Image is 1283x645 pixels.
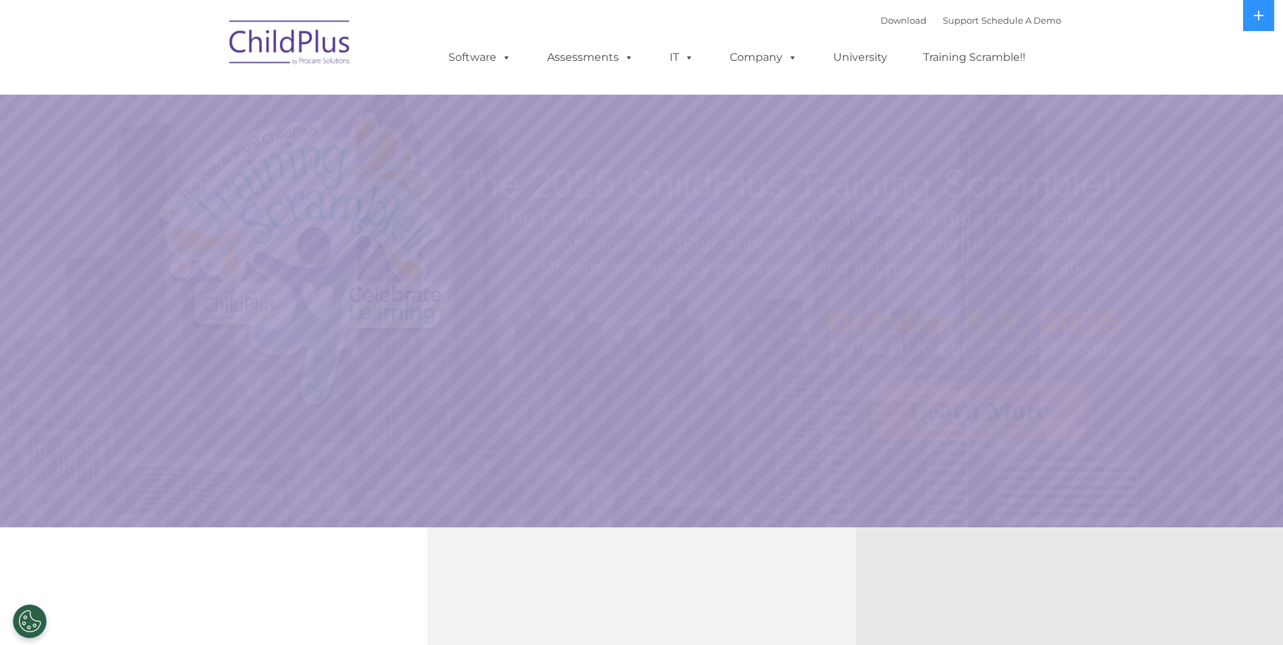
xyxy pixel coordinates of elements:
[881,15,927,26] a: Download
[910,44,1039,71] a: Training Scramble!!
[223,11,358,78] img: ChildPlus by Procare Solutions
[656,44,707,71] a: IT
[820,44,901,71] a: University
[981,15,1061,26] a: Schedule A Demo
[943,15,979,26] a: Support
[13,604,47,638] button: Cookies Settings
[716,44,811,71] a: Company
[872,383,1086,439] a: Learn More
[534,44,647,71] a: Assessments
[435,44,525,71] a: Software
[881,15,1061,26] font: |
